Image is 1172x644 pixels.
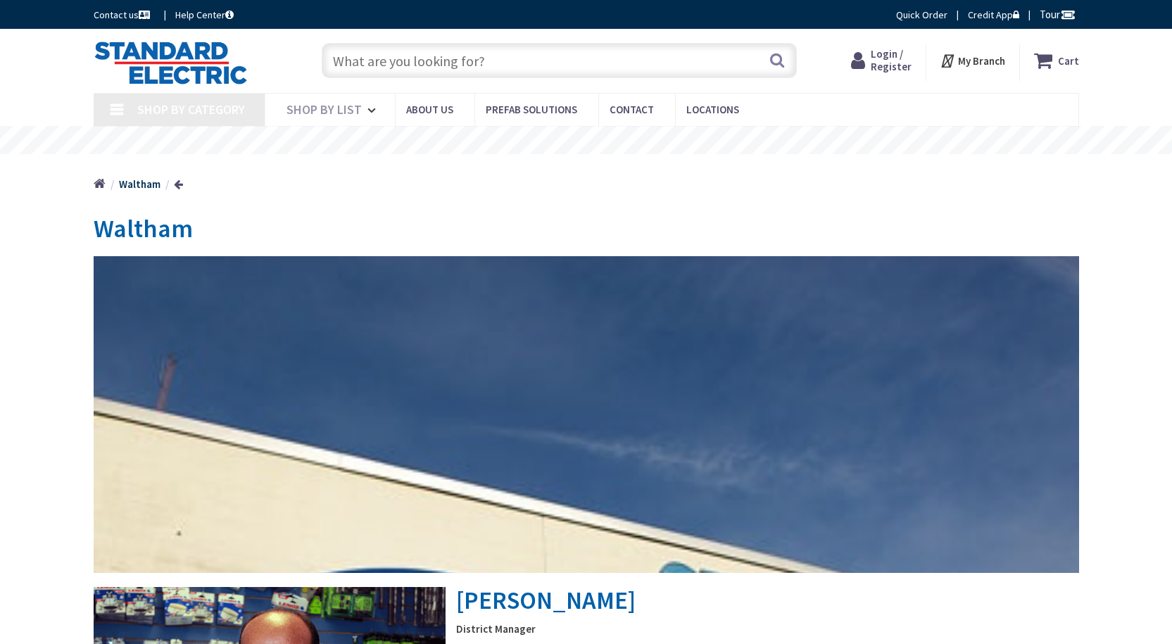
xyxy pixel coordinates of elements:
a: Help Center [175,8,234,22]
div: My Branch [940,48,1005,73]
span: Login / Register [871,47,912,73]
span: Contact [610,103,654,116]
span: Tour [1040,8,1076,21]
strong: Cart [1058,48,1079,73]
strong: District Manager [94,621,1079,636]
h2: [PERSON_NAME] [94,256,1079,614]
strong: My Branch [958,54,1005,68]
a: Login / Register [851,48,912,73]
span: About Us [406,103,453,116]
a: Quick Order [896,8,947,22]
strong: Waltham [119,177,160,191]
span: Prefab Solutions [486,103,577,116]
rs-layer: Coronavirus: Our Commitment to Our Employees and Customers [365,134,810,149]
span: Locations [686,103,739,116]
span: Waltham [94,213,193,244]
a: Cart [1034,48,1079,73]
img: Standard Electric [94,41,248,84]
input: What are you looking for? [322,43,797,78]
span: Shop By List [286,101,362,118]
a: Credit App [968,8,1019,22]
a: Contact us [94,8,153,22]
span: Shop By Category [137,101,245,118]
